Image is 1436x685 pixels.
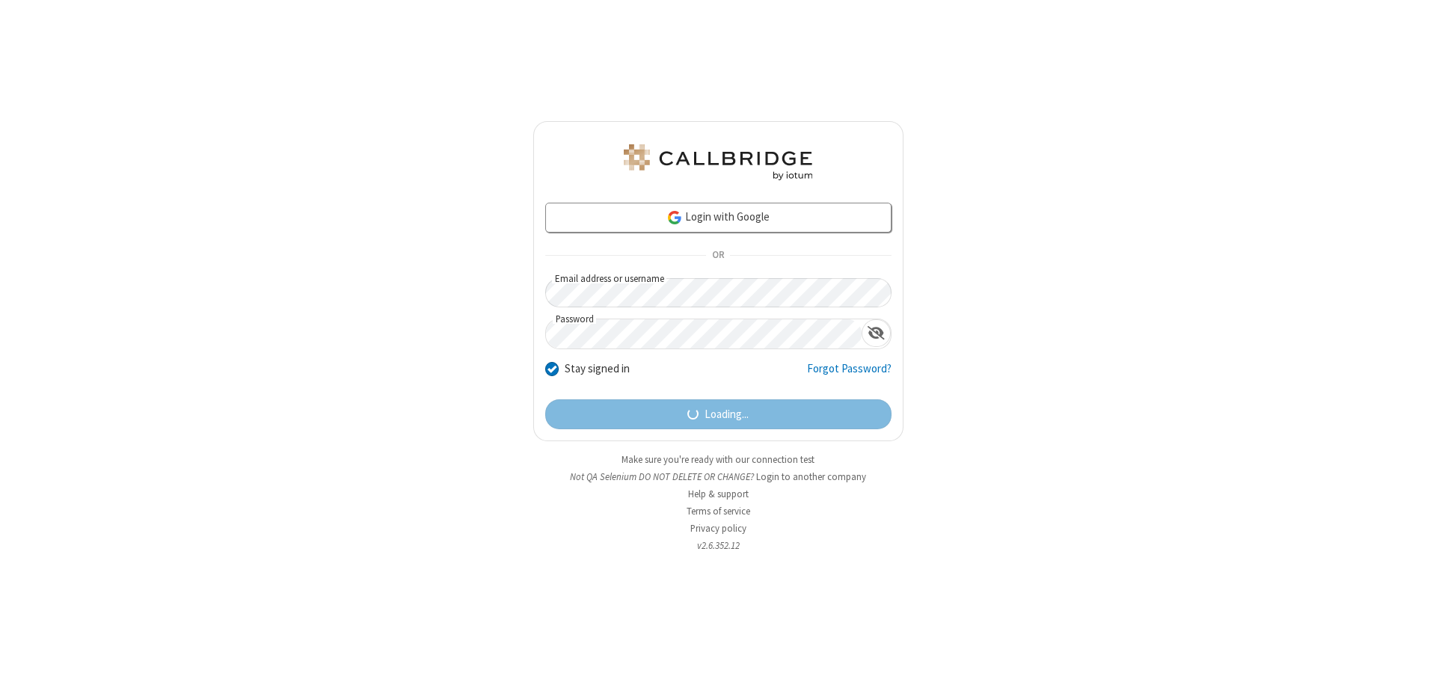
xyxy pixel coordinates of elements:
a: Forgot Password? [807,360,892,389]
button: Loading... [545,399,892,429]
a: Make sure you're ready with our connection test [622,453,814,466]
button: Login to another company [756,470,866,484]
input: Password [546,319,862,348]
iframe: Chat [1399,646,1425,675]
label: Stay signed in [565,360,630,378]
a: Terms of service [687,505,750,517]
li: Not QA Selenium DO NOT DELETE OR CHANGE? [533,470,903,484]
li: v2.6.352.12 [533,538,903,553]
img: google-icon.png [666,209,683,226]
div: Show password [862,319,891,347]
span: Loading... [705,406,749,423]
a: Login with Google [545,203,892,233]
a: Privacy policy [690,522,746,535]
span: OR [706,245,730,266]
img: QA Selenium DO NOT DELETE OR CHANGE [621,144,815,180]
a: Help & support [688,488,749,500]
input: Email address or username [545,278,892,307]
